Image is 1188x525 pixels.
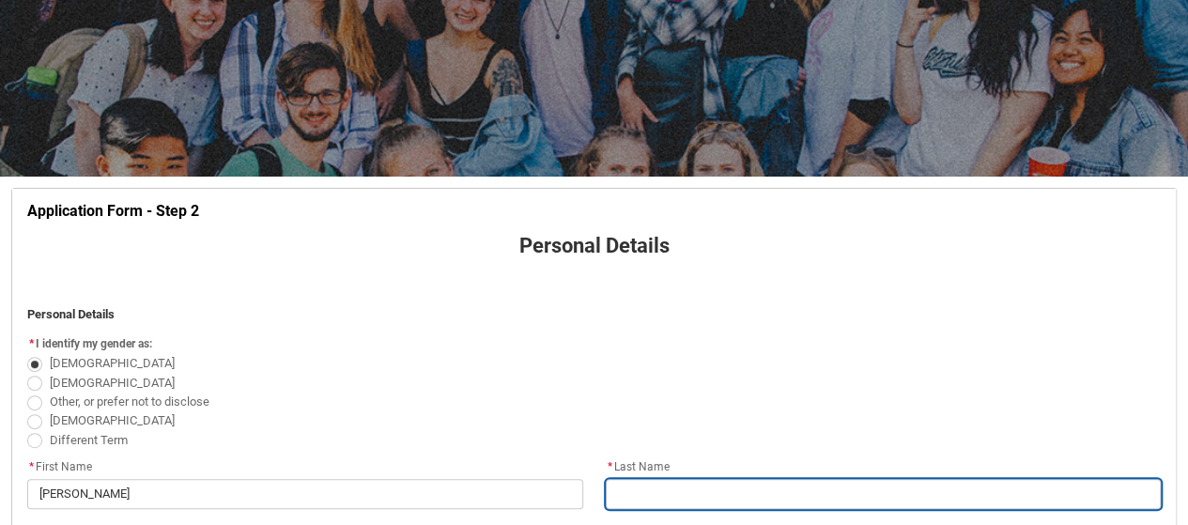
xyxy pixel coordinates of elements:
span: Other, or prefer not to disclose [50,394,209,409]
span: First Name [27,460,92,473]
span: Last Name [606,460,670,473]
span: [DEMOGRAPHIC_DATA] [50,376,175,390]
span: [DEMOGRAPHIC_DATA] [50,413,175,427]
abbr: required [29,460,34,473]
abbr: required [608,460,612,473]
span: Different Term [50,433,128,447]
span: I identify my gender as: [36,337,152,350]
strong: Personal Details [519,234,670,257]
abbr: required [29,337,34,350]
strong: Personal Details [27,307,115,321]
strong: Application Form - Step 2 [27,202,199,220]
span: [DEMOGRAPHIC_DATA] [50,356,175,370]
